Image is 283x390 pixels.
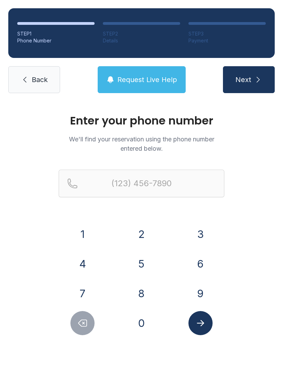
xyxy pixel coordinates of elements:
[70,222,95,246] button: 1
[129,281,154,306] button: 8
[17,37,95,44] div: Phone Number
[188,30,266,37] div: STEP 3
[188,252,213,276] button: 6
[117,75,177,84] span: Request Live Help
[59,134,224,153] p: We'll find your reservation using the phone number entered below.
[103,30,180,37] div: STEP 2
[129,252,154,276] button: 5
[188,37,266,44] div: Payment
[70,252,95,276] button: 4
[70,311,95,335] button: Delete number
[103,37,180,44] div: Details
[188,311,213,335] button: Submit lookup form
[188,281,213,306] button: 9
[188,222,213,246] button: 3
[235,75,251,84] span: Next
[59,115,224,126] h1: Enter your phone number
[129,311,154,335] button: 0
[59,170,224,197] input: Reservation phone number
[129,222,154,246] button: 2
[17,30,95,37] div: STEP 1
[70,281,95,306] button: 7
[32,75,48,84] span: Back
